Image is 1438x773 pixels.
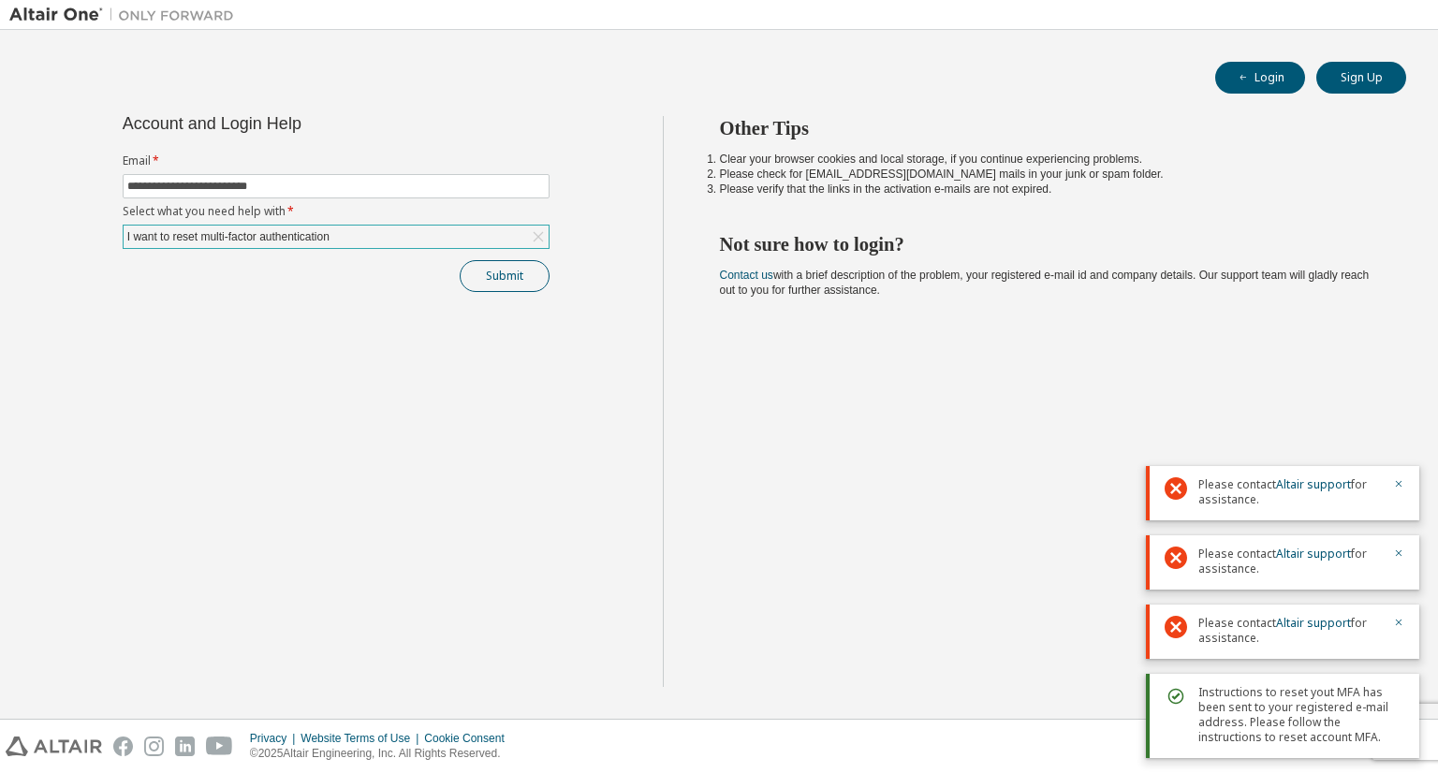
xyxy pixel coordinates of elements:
[113,737,133,756] img: facebook.svg
[250,731,301,746] div: Privacy
[125,226,332,247] div: I want to reset multi-factor authentication
[250,746,516,762] p: © 2025 Altair Engineering, Inc. All Rights Reserved.
[301,731,424,746] div: Website Terms of Use
[6,737,102,756] img: altair_logo.svg
[1198,477,1382,507] span: Please contact for assistance.
[1198,685,1404,745] span: Instructions to reset yout MFA has been sent to your registered e-mail address. Please follow the...
[720,232,1373,256] h2: Not sure how to login?
[424,731,515,746] div: Cookie Consent
[175,737,195,756] img: linkedin.svg
[144,737,164,756] img: instagram.svg
[1276,546,1351,562] a: Altair support
[1316,62,1406,94] button: Sign Up
[1198,547,1382,576] span: Please contact for assistance.
[720,167,1373,182] li: Please check for [EMAIL_ADDRESS][DOMAIN_NAME] mails in your junk or spam folder.
[123,204,550,219] label: Select what you need help with
[9,6,243,24] img: Altair One
[206,737,233,756] img: youtube.svg
[123,116,464,131] div: Account and Login Help
[1276,476,1351,492] a: Altair support
[720,116,1373,140] h2: Other Tips
[123,153,550,168] label: Email
[720,152,1373,167] li: Clear your browser cookies and local storage, if you continue experiencing problems.
[720,182,1373,197] li: Please verify that the links in the activation e-mails are not expired.
[1276,615,1351,631] a: Altair support
[1215,62,1305,94] button: Login
[124,226,549,248] div: I want to reset multi-factor authentication
[720,269,1370,297] span: with a brief description of the problem, your registered e-mail id and company details. Our suppo...
[460,260,550,292] button: Submit
[1198,616,1382,646] span: Please contact for assistance.
[720,269,773,282] a: Contact us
